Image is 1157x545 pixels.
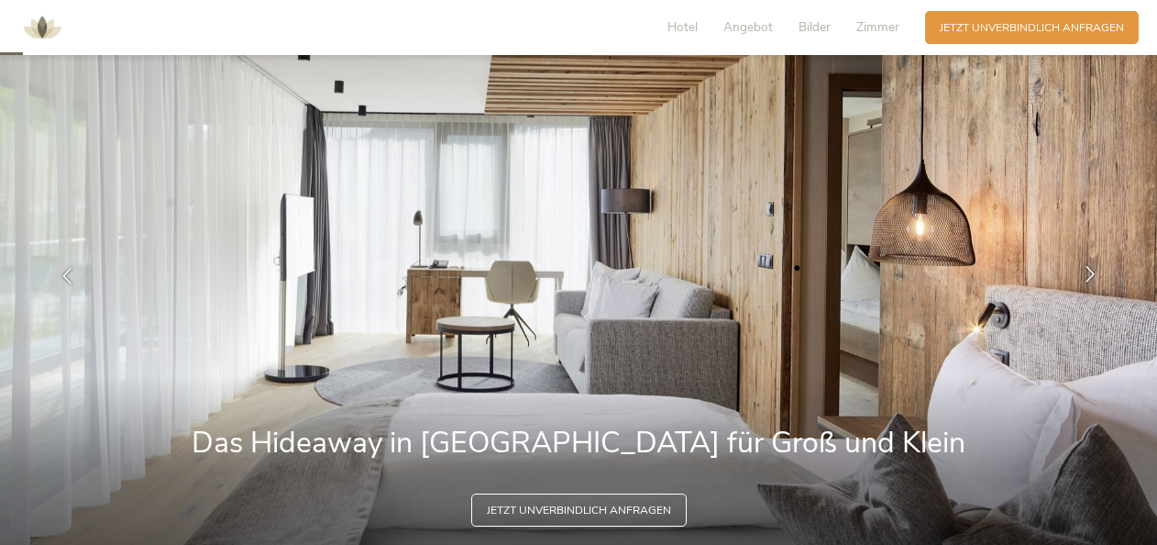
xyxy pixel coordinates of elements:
span: Zimmer [856,18,899,36]
span: Jetzt unverbindlich anfragen [940,20,1124,36]
span: Angebot [723,18,773,36]
span: Bilder [799,18,831,36]
span: Hotel [667,18,698,36]
span: Jetzt unverbindlich anfragen [487,503,671,518]
a: AMONTI & LUNARIS Wellnessresort [15,22,70,32]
